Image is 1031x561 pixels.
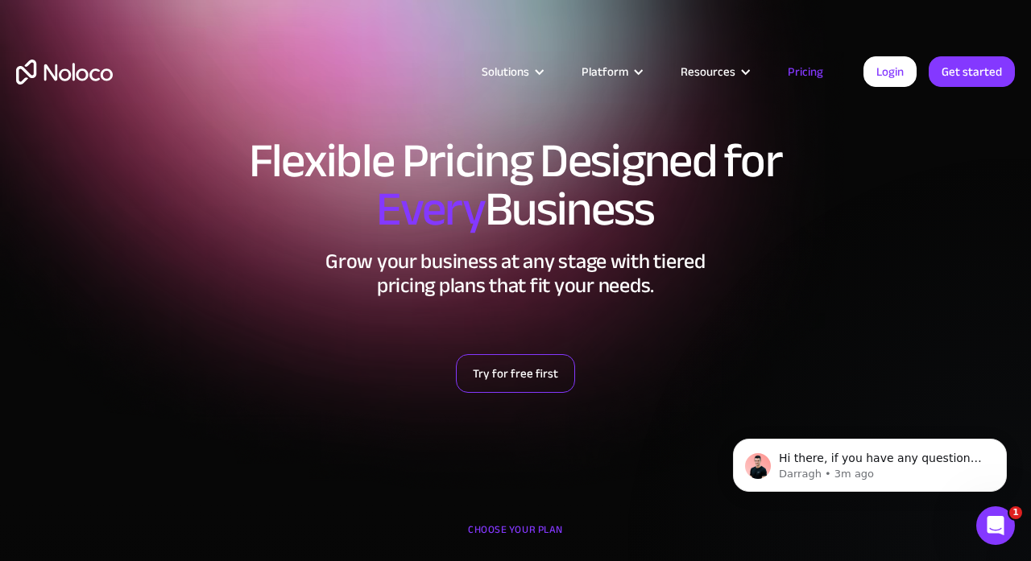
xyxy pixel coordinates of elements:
a: Get started [929,56,1015,87]
div: CHOOSE YOUR PLAN [16,518,1015,558]
div: Platform [582,61,628,82]
div: Solutions [482,61,529,82]
span: 1 [1009,506,1022,519]
div: Solutions [462,61,561,82]
h2: Grow your business at any stage with tiered pricing plans that fit your needs. [16,250,1015,298]
iframe: Intercom live chat [976,506,1015,545]
a: Try for free first [456,354,575,393]
iframe: Intercom notifications message [709,405,1031,518]
div: Platform [561,61,660,82]
a: Login [863,56,917,87]
span: Every [376,164,485,254]
div: Resources [660,61,768,82]
a: home [16,60,113,85]
div: Resources [681,61,735,82]
a: Pricing [768,61,843,82]
h1: Flexible Pricing Designed for Business [16,137,1015,233]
